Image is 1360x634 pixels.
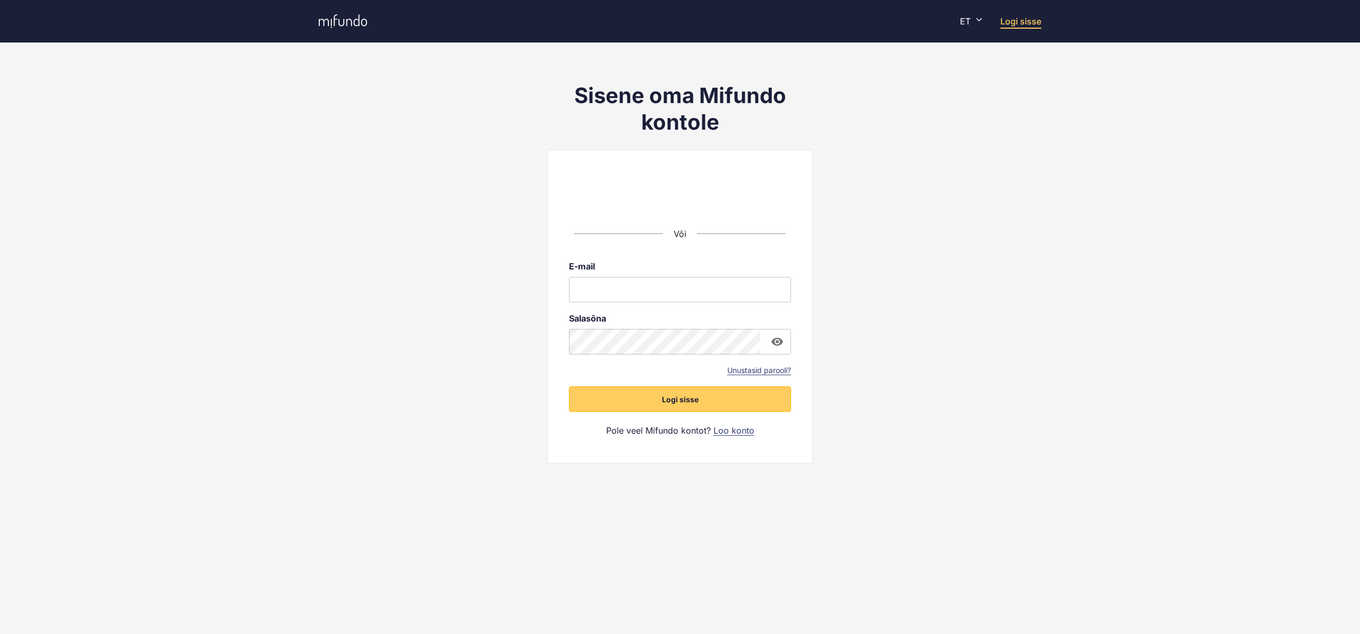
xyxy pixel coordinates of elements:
[590,184,770,208] iframe: Sign in with Google Button
[662,394,699,405] span: Logi sisse
[569,261,791,272] label: E-mail
[547,82,813,136] h1: Sisene oma Mifundo kontole
[727,365,791,376] a: Unustasid parooli?
[960,16,983,27] div: ET
[569,313,791,324] label: Salasõna
[606,425,711,436] span: Pole veel Mifundo kontot?
[569,386,791,412] button: Logi sisse
[713,425,754,436] a: Loo konto
[1000,16,1041,27] a: Logi sisse
[674,229,686,239] span: Või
